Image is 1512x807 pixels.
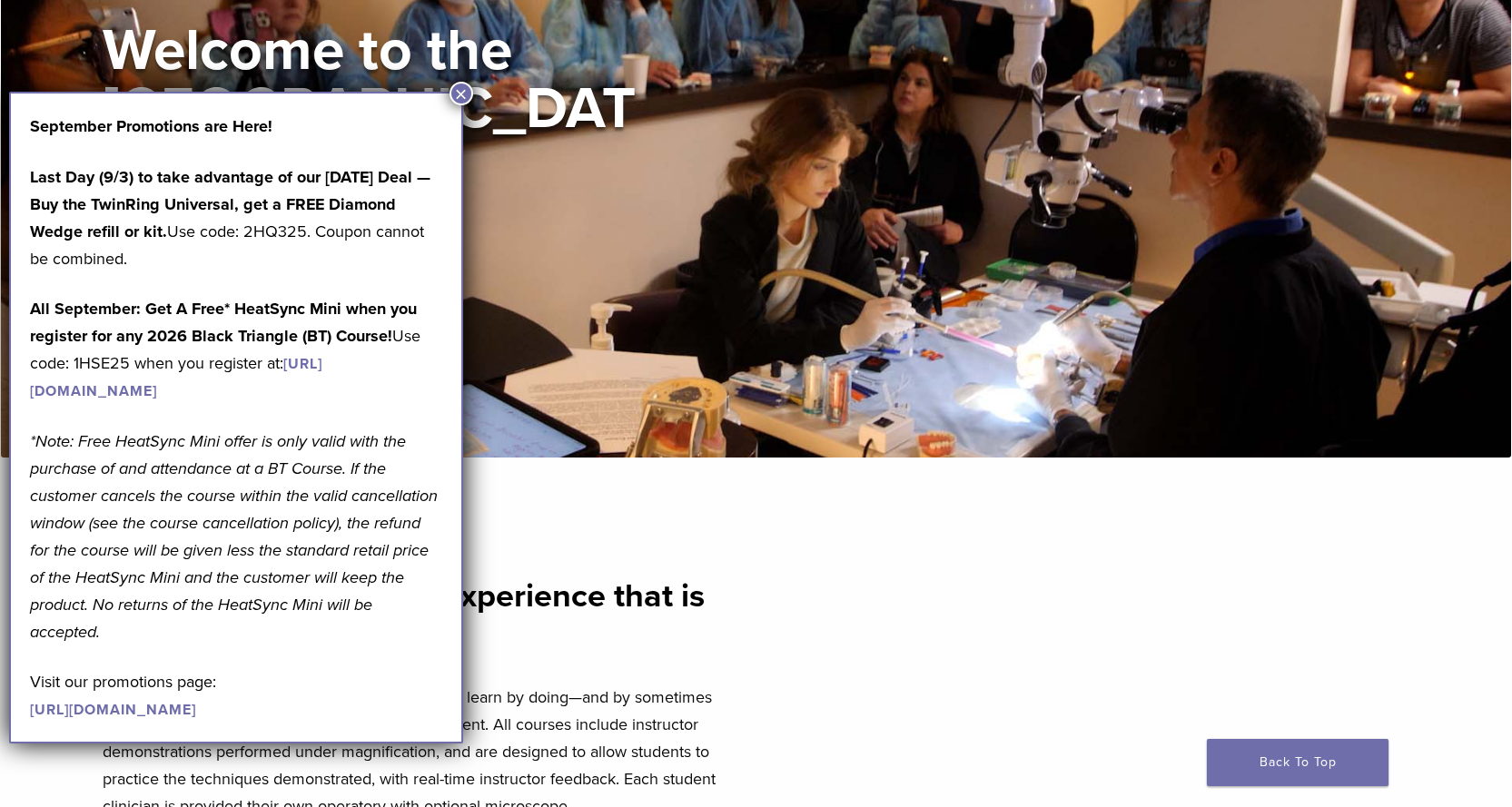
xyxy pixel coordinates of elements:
p: Use code: 1HSE25 when you register at: [30,295,442,404]
p: Visit our promotions page: [30,668,442,723]
a: [URL][DOMAIN_NAME] [30,701,196,719]
a: Back To Top [1207,739,1388,786]
p: Use code: 2HQ325. Coupon cannot be combined. [30,163,442,272]
strong: September Promotions are Here! [30,116,272,136]
em: *Note: Free HeatSync Mini offer is only valid with the purchase of and attendance at a BT Course.... [30,431,438,642]
h2: Welcome to the [GEOGRAPHIC_DATA] [103,22,647,196]
strong: All September: Get A Free* HeatSync Mini when you register for any 2026 Black Triangle (BT) Course! [30,299,417,346]
strong: Last Day (9/3) to take advantage of our [DATE] Deal — Buy the TwinRing Universal, get a FREE Diam... [30,167,430,241]
button: Close [450,82,473,105]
